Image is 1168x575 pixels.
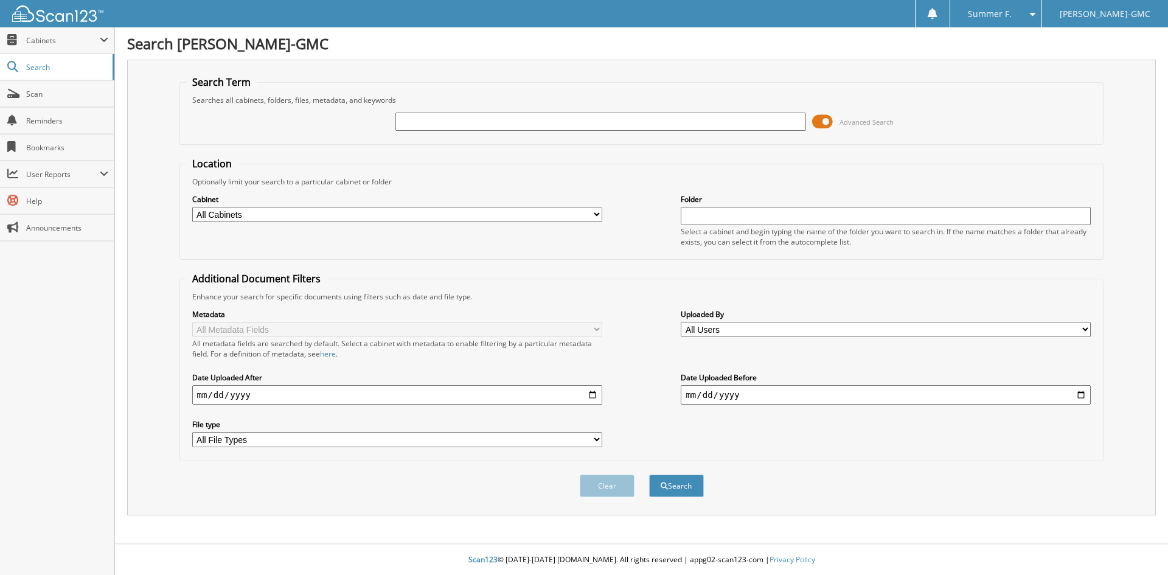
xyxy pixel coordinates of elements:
[192,194,602,204] label: Cabinet
[186,291,1097,302] div: Enhance your search for specific documents using filters such as date and file type.
[186,95,1097,105] div: Searches all cabinets, folders, files, metadata, and keywords
[26,35,100,46] span: Cabinets
[468,554,498,565] span: Scan123
[26,169,100,179] span: User Reports
[1060,10,1150,18] span: [PERSON_NAME]-GMC
[681,226,1091,247] div: Select a cabinet and begin typing the name of the folder you want to search in. If the name match...
[649,475,704,497] button: Search
[26,62,106,72] span: Search
[580,475,634,497] button: Clear
[186,176,1097,187] div: Optionally limit your search to a particular cabinet or folder
[192,309,602,319] label: Metadata
[26,196,108,206] span: Help
[186,75,257,89] legend: Search Term
[26,223,108,233] span: Announcements
[681,309,1091,319] label: Uploaded By
[968,10,1012,18] span: Summer F.
[681,385,1091,405] input: end
[320,349,336,359] a: here
[26,116,108,126] span: Reminders
[26,89,108,99] span: Scan
[192,372,602,383] label: Date Uploaded After
[192,338,602,359] div: All metadata fields are searched by default. Select a cabinet with metadata to enable filtering b...
[681,194,1091,204] label: Folder
[839,117,894,127] span: Advanced Search
[186,272,327,285] legend: Additional Document Filters
[192,419,602,430] label: File type
[770,554,815,565] a: Privacy Policy
[192,385,602,405] input: start
[186,157,238,170] legend: Location
[12,5,103,22] img: scan123-logo-white.svg
[26,142,108,153] span: Bookmarks
[681,372,1091,383] label: Date Uploaded Before
[127,33,1156,54] h1: Search [PERSON_NAME]-GMC
[115,545,1168,575] div: © [DATE]-[DATE] [DOMAIN_NAME]. All rights reserved | appg02-scan123-com |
